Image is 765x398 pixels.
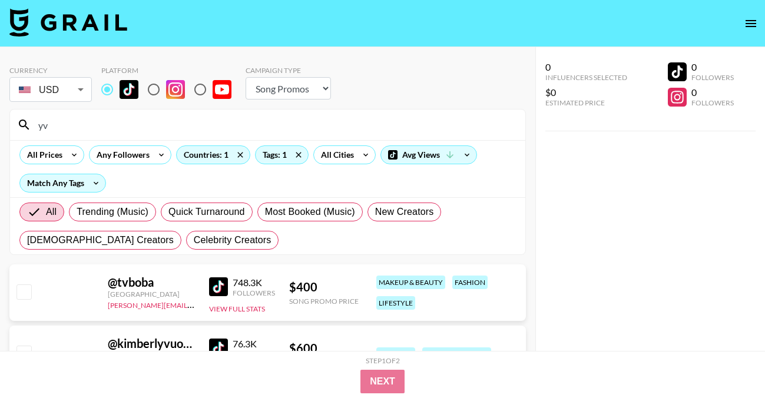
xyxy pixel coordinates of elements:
[691,98,734,107] div: Followers
[381,146,476,164] div: Avg Views
[360,370,405,393] button: Next
[9,66,92,75] div: Currency
[545,87,627,98] div: $0
[9,8,127,37] img: Grail Talent
[108,298,282,310] a: [PERSON_NAME][EMAIL_ADDRESS][DOMAIN_NAME]
[375,205,434,219] span: New Creators
[194,233,271,247] span: Celebrity Creators
[108,336,195,351] div: @ kimberlyvuongg
[27,233,174,247] span: [DEMOGRAPHIC_DATA] Creators
[120,80,138,99] img: TikTok
[177,146,250,164] div: Countries: 1
[376,296,415,310] div: lifestyle
[20,174,105,192] div: Match Any Tags
[376,276,445,289] div: makeup & beauty
[256,146,308,164] div: Tags: 1
[166,80,185,99] img: Instagram
[168,205,245,219] span: Quick Turnaround
[209,304,265,313] button: View Full Stats
[233,338,275,350] div: 76.3K
[233,277,275,288] div: 748.3K
[289,280,359,294] div: $ 400
[213,80,231,99] img: YouTube
[366,356,400,365] div: Step 1 of 2
[233,350,275,359] div: Followers
[77,205,148,219] span: Trending (Music)
[209,277,228,296] img: TikTok
[108,290,195,298] div: [GEOGRAPHIC_DATA]
[545,98,627,107] div: Estimated Price
[314,146,356,164] div: All Cities
[422,347,491,361] div: makeup & beauty
[246,66,331,75] div: Campaign Type
[691,73,734,82] div: Followers
[691,61,734,73] div: 0
[20,146,65,164] div: All Prices
[376,347,415,361] div: skincare
[739,12,763,35] button: open drawer
[233,288,275,297] div: Followers
[265,205,355,219] span: Most Booked (Music)
[706,339,751,384] iframe: Drift Widget Chat Controller
[545,61,627,73] div: 0
[46,205,57,219] span: All
[545,73,627,82] div: Influencers Selected
[691,87,734,98] div: 0
[12,79,90,100] div: USD
[209,339,228,357] img: TikTok
[108,275,195,290] div: @ tvboba
[101,66,241,75] div: Platform
[289,341,359,356] div: $ 600
[289,297,359,306] div: Song Promo Price
[452,276,488,289] div: fashion
[90,146,152,164] div: Any Followers
[31,115,518,134] input: Search by User Name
